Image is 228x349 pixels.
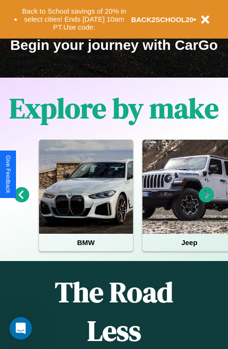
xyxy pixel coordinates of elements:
div: Give Feedback [5,155,11,193]
button: Back to School savings of 20% in select cities! Ends [DATE] 10am PT.Use code: [17,5,131,34]
iframe: Intercom live chat [9,317,32,340]
h1: Explore by make [9,89,219,127]
h4: BMW [39,234,133,251]
b: BACK2SCHOOL20 [131,16,194,24]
